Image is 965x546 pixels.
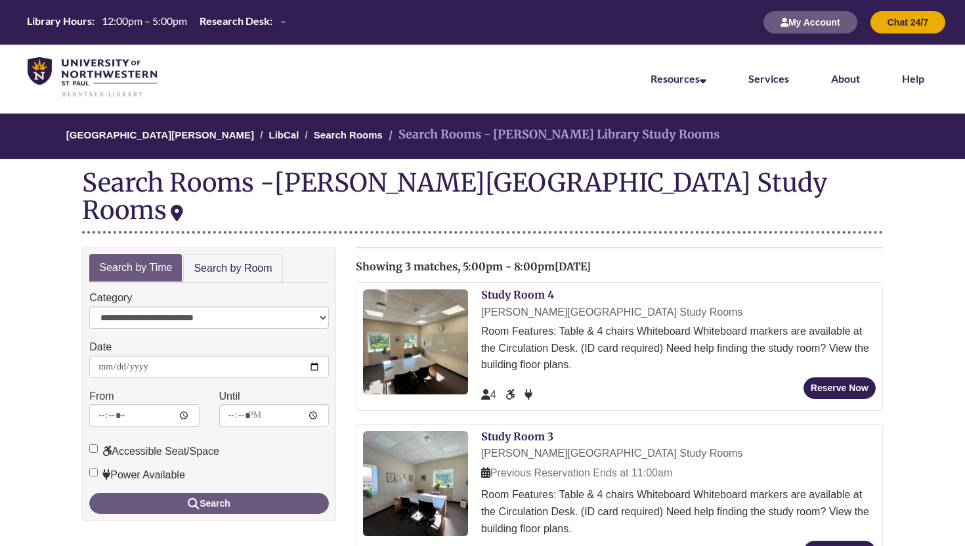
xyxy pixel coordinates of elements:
label: Power Available [89,467,185,484]
a: Hours Today [22,14,291,31]
img: UNWSP Library Logo [28,57,157,98]
label: Category [89,289,132,306]
label: Until [219,388,240,405]
th: Library Hours: [22,14,96,28]
img: Study Room 3 [363,431,468,536]
label: Date [89,339,112,356]
a: Resources [651,72,706,85]
input: Power Available [89,468,98,476]
button: Search [89,493,329,514]
a: LibCal [269,129,299,140]
table: Hours Today [22,14,291,30]
button: My Account [763,11,857,33]
span: Previous Reservation Ends at 11:00am [481,467,672,478]
a: Study Room 3 [481,430,553,443]
span: Power Available [525,389,532,400]
a: Help [902,72,924,85]
a: Search by Time [89,254,182,282]
label: From [89,388,114,405]
div: [PERSON_NAME][GEOGRAPHIC_DATA] Study Rooms [481,445,876,462]
div: Room Features: Table & 4 chairs Whiteboard Whiteboard markers are available at the Circulation De... [481,486,876,537]
div: Room Features: Table & 4 chairs Whiteboard Whiteboard markers are available at the Circulation De... [481,323,876,373]
a: Study Room 4 [481,288,554,301]
a: Search Rooms [314,129,383,140]
h2: Showing 3 matches [356,261,883,273]
button: Chat 24/7 [870,11,945,33]
span: Accessible Seat/Space [505,389,517,400]
label: Accessible Seat/Space [89,443,219,460]
div: [PERSON_NAME][GEOGRAPHIC_DATA] Study Rooms [82,167,827,226]
button: Reserve Now [804,377,876,399]
span: , 5:00pm - 8:00pm[DATE] [458,260,591,273]
span: 12:00pm – 5:00pm [102,14,187,27]
img: Study Room 4 [363,289,468,394]
span: – [280,14,286,27]
div: Search Rooms - [82,169,883,233]
span: The capacity of this space [481,389,496,400]
input: Accessible Seat/Space [89,444,98,453]
a: About [831,72,860,85]
a: Chat 24/7 [870,16,945,28]
li: Search Rooms - [PERSON_NAME] Library Study Rooms [385,125,719,144]
a: [GEOGRAPHIC_DATA][PERSON_NAME] [66,129,254,140]
a: Search by Room [183,254,282,283]
th: Research Desk: [194,14,274,28]
a: My Account [763,16,857,28]
a: Services [748,72,789,85]
nav: Breadcrumb [82,114,883,159]
div: [PERSON_NAME][GEOGRAPHIC_DATA] Study Rooms [481,304,876,321]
